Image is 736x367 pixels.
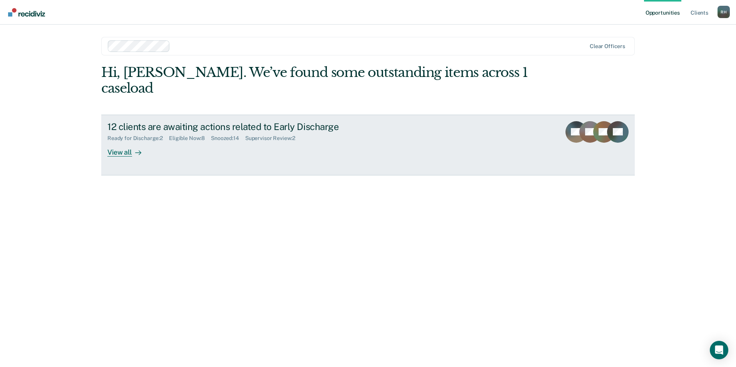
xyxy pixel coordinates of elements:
[590,43,625,50] div: Clear officers
[107,142,151,157] div: View all
[211,135,245,142] div: Snoozed : 14
[710,341,728,359] div: Open Intercom Messenger
[718,6,730,18] button: Profile dropdown button
[169,135,211,142] div: Eligible Now : 8
[718,6,730,18] div: R H
[101,115,635,175] a: 12 clients are awaiting actions related to Early DischargeReady for Discharge:2Eligible Now:8Snoo...
[107,135,169,142] div: Ready for Discharge : 2
[8,8,45,17] img: Recidiviz
[101,65,528,96] div: Hi, [PERSON_NAME]. We’ve found some outstanding items across 1 caseload
[245,135,301,142] div: Supervisor Review : 2
[107,121,378,132] div: 12 clients are awaiting actions related to Early Discharge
